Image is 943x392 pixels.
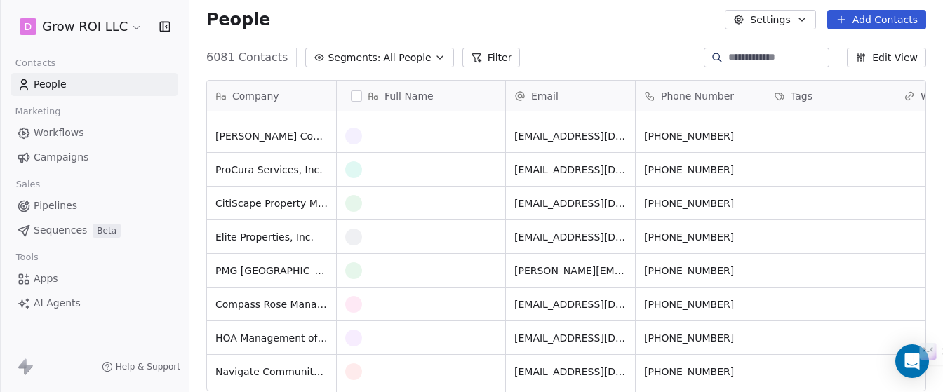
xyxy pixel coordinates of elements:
a: Pipelines [11,194,178,217]
div: Phone Number [636,81,765,111]
button: Add Contacts [827,10,926,29]
button: Settings [725,10,815,29]
span: Help & Support [116,361,180,372]
div: Tags [765,81,895,111]
span: Sales [10,174,46,195]
span: [EMAIL_ADDRESS][DOMAIN_NAME] [514,365,627,379]
span: Company [232,89,279,103]
a: People [11,73,178,96]
div: Open Intercom Messenger [895,344,929,378]
span: People [206,9,270,30]
button: DGrow ROI LLC [17,15,145,39]
a: SequencesBeta [11,219,178,242]
span: Contacts [9,53,62,74]
span: People [34,77,67,92]
button: Edit View [847,48,926,67]
span: Marketing [9,101,67,122]
span: [PHONE_NUMBER] [644,365,756,379]
button: Filter [462,48,521,67]
a: Workflows [11,121,178,144]
span: Segments: [328,50,380,65]
span: [PHONE_NUMBER] [644,264,756,278]
span: D [25,20,32,34]
span: [EMAIL_ADDRESS][DOMAIN_NAME] [514,129,627,143]
span: 6081 Contacts [206,49,288,66]
span: PMG [GEOGRAPHIC_DATA] [215,264,328,278]
div: Email [506,81,635,111]
div: grid [207,111,337,392]
span: Navigate Community Management [215,365,328,379]
span: [PHONE_NUMBER] [644,331,756,345]
span: Elite Properties, Inc. [215,230,328,244]
span: [PERSON_NAME][EMAIL_ADDRESS][DOMAIN_NAME] [514,264,627,278]
span: Sequences [34,223,87,238]
span: Campaigns [34,150,88,165]
a: Help & Support [102,361,180,372]
span: [PHONE_NUMBER] [644,196,756,210]
span: CitiScape Property Management Group [215,196,328,210]
span: Beta [93,224,121,238]
span: Phone Number [661,89,734,103]
span: [EMAIL_ADDRESS][DOMAIN_NAME] [514,196,627,210]
a: Apps [11,267,178,290]
span: Tools [10,247,44,268]
span: Workflows [34,126,84,140]
span: ProCura Services, Inc. [215,163,328,177]
span: [PERSON_NAME] Community Management, Inc. [215,129,328,143]
a: Campaigns [11,146,178,169]
span: Compass Rose Management [215,297,328,311]
span: Pipelines [34,198,77,213]
span: [EMAIL_ADDRESS][DOMAIN_NAME] [514,163,627,177]
span: Email [531,89,559,103]
span: [PHONE_NUMBER] [644,163,756,177]
span: Full Name [384,89,434,103]
span: HOA Management of Santa Clarita [215,331,328,345]
span: [EMAIL_ADDRESS][DOMAIN_NAME] [514,331,627,345]
span: Apps [34,271,58,286]
span: AI Agents [34,296,81,311]
div: Full Name [337,81,505,111]
span: [PHONE_NUMBER] [644,230,756,244]
span: [PHONE_NUMBER] [644,297,756,311]
div: Company [207,81,336,111]
span: [EMAIL_ADDRESS][DOMAIN_NAME] [514,230,627,244]
span: Tags [791,89,812,103]
span: [PHONE_NUMBER] [644,129,756,143]
a: AI Agents [11,292,178,315]
span: All People [383,50,431,65]
span: [EMAIL_ADDRESS][DOMAIN_NAME] [514,297,627,311]
span: Grow ROI LLC [42,18,128,36]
